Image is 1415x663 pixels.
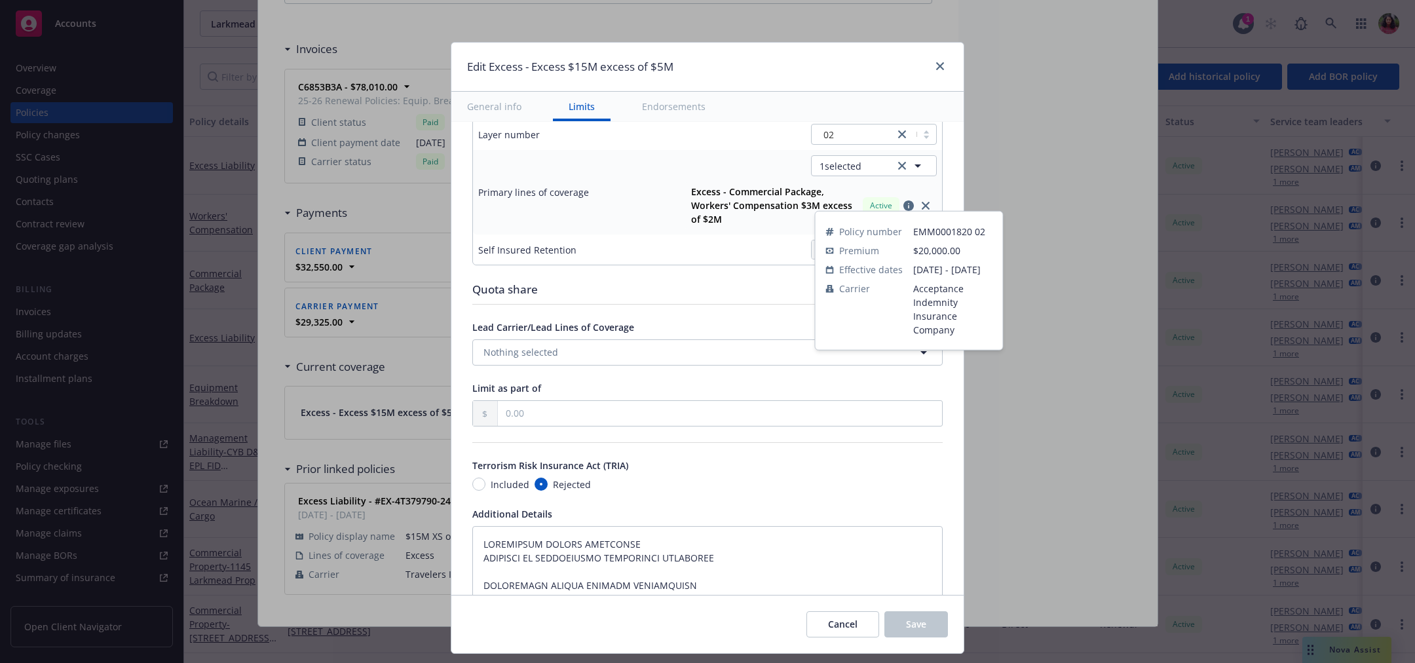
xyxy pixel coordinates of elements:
[839,225,902,238] span: Policy number
[626,92,721,121] button: Endorsements
[894,126,910,142] a: close
[818,128,888,142] span: 02
[691,185,852,225] strong: Excess - Commercial Package, Workers' Compensation $3M excess of $2M
[478,243,576,257] div: Self Insured Retention
[913,225,992,238] span: EMM0001820 02
[913,263,992,276] span: [DATE] - [DATE]
[806,611,879,637] button: Cancel
[894,158,910,174] a: clear selection
[553,478,591,491] span: Rejected
[823,128,834,142] span: 02
[839,263,903,276] span: Effective dates
[913,282,992,337] span: Acceptance Indemnity Insurance Company
[820,159,861,173] span: 1 selected
[467,58,673,75] h1: Edit Excess - Excess $15M excess of $5M
[913,244,960,257] span: $20,000.00
[884,611,948,637] button: Save
[498,401,942,426] input: 0.00
[478,128,540,142] div: Layer number
[472,508,552,520] span: Additional Details
[472,281,943,298] div: Quota share
[472,459,628,472] span: Terrorism Risk Insurance Act (TRIA)
[839,244,879,257] span: Premium
[478,185,589,199] div: Primary lines of coverage
[918,198,934,214] a: close
[839,282,870,295] span: Carrier
[472,478,485,491] input: Included
[828,618,858,630] span: Cancel
[491,478,529,491] span: Included
[472,321,634,333] span: Lead Carrier/Lead Lines of Coverage
[472,339,943,366] button: Nothing selected
[811,155,937,176] button: 1selectedclear selection
[906,618,926,630] span: Save
[451,92,537,121] button: General info
[932,58,948,74] a: close
[483,345,558,359] span: Nothing selected
[472,382,541,394] span: Limit as part of
[535,478,548,491] input: Rejected
[553,92,611,121] button: Limits
[868,200,894,212] span: Active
